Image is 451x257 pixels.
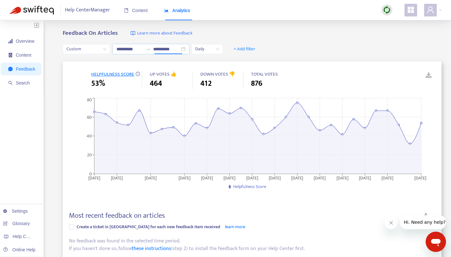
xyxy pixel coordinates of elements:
span: Help Center Manager [65,4,110,16]
button: + Add filter [229,44,260,54]
span: UP VOTES 👍 [150,70,177,78]
span: 53% [91,78,105,89]
tspan: [DATE] [414,174,426,181]
tspan: 60 [87,113,92,121]
tspan: [DATE] [382,174,394,181]
tspan: [DATE] [269,174,281,181]
span: Help Centers [13,234,39,239]
tspan: [DATE] [88,174,100,181]
span: book [124,8,128,13]
a: learn more [225,223,245,230]
iframe: Close message [385,216,398,229]
img: sync.dc5367851b00ba804db3.png [383,6,391,14]
tspan: [DATE] [179,174,191,181]
span: Content [16,53,31,58]
span: 876 [251,78,262,89]
tspan: [DATE] [359,174,371,181]
a: Learn more about Feedback [130,30,192,37]
span: search [8,81,13,85]
span: Feedback [16,66,35,72]
a: Settings [3,209,28,214]
b: Feedback On Articles [63,28,118,38]
span: Overview [16,39,34,44]
h4: Most recent feedback on articles [69,211,165,220]
span: user [427,6,434,14]
tspan: 40 [87,132,92,140]
tspan: [DATE] [201,174,213,181]
iframe: Button to launch messaging window [426,232,446,252]
span: Daily [195,44,219,54]
span: appstore [407,6,415,14]
tspan: 0 [89,170,92,177]
span: HELPFULNESS SCORE [91,70,134,78]
span: Search [16,80,30,85]
a: Online Help [3,247,35,252]
span: DOWN VOTES 👎 [200,70,235,78]
tspan: [DATE] [224,174,236,181]
span: 412 [200,78,212,89]
img: image-link [130,31,135,36]
span: Content [124,8,148,13]
span: message [8,67,13,71]
a: these instructions [132,244,171,253]
img: Swifteq [9,6,54,15]
span: Analytics [164,8,190,13]
span: signal [8,39,13,43]
span: swap-right [146,47,151,52]
tspan: [DATE] [145,174,157,181]
tspan: [DATE] [336,174,348,181]
div: If you haven't done so, follow (step 2) to install the feedback form on your Help Center first. [69,245,435,253]
div: No feedback was found in the selected time period. [69,237,435,245]
span: Custom [66,44,106,54]
span: Create a ticket in [GEOGRAPHIC_DATA] for each new feedback item received [77,223,220,230]
a: Glossary [3,221,30,226]
span: Helpfulness Score [233,183,266,190]
tspan: 80 [87,96,92,103]
span: 464 [150,78,162,89]
tspan: [DATE] [111,174,123,181]
iframe: Message from company [400,215,446,229]
tspan: [DATE] [314,174,326,181]
span: to [146,47,151,52]
span: container [8,53,13,57]
tspan: 20 [87,151,92,159]
tspan: [DATE] [291,174,304,181]
span: area-chart [164,8,169,13]
span: TOTAL VOTES [251,70,278,78]
span: + Add filter [234,45,255,53]
span: Learn more about Feedback [137,30,192,37]
tspan: [DATE] [246,174,258,181]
